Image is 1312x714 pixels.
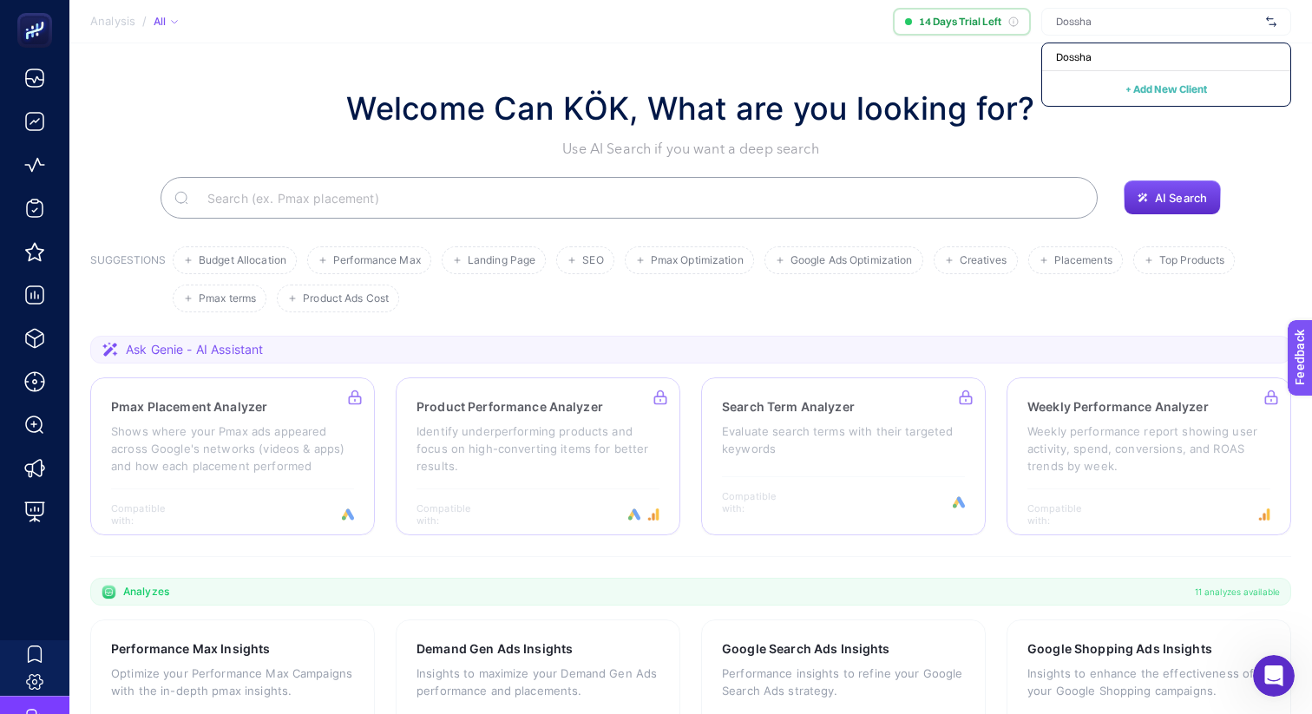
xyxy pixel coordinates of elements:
[90,15,135,29] span: Analysis
[142,14,147,28] span: /
[1054,254,1112,267] span: Placements
[1159,254,1224,267] span: Top Products
[1125,78,1207,99] button: + Add New Client
[90,377,375,535] a: Pmax Placement AnalyzerShows where your Pmax ads appeared across Google's networks (videos & apps...
[1007,377,1291,535] a: Weekly Performance AnalyzerWeekly performance report showing user activity, spend, conversions, a...
[1266,13,1276,30] img: svg%3e
[333,254,421,267] span: Performance Max
[1125,82,1207,95] span: + Add New Client
[417,665,659,699] p: Insights to maximize your Demand Gen Ads performance and placements.
[1027,640,1212,658] h3: Google Shopping Ads Insights
[1056,15,1259,29] input: Dossha
[1056,50,1092,64] span: Dossha
[722,640,890,658] h3: Google Search Ads Insights
[154,15,178,29] div: All
[468,254,535,267] span: Landing Page
[722,665,965,699] p: Performance insights to refine your Google Search Ads strategy.
[111,640,270,658] h3: Performance Max Insights
[417,640,573,658] h3: Demand Gen Ads Insights
[199,292,256,305] span: Pmax terms
[960,254,1007,267] span: Creatives
[582,254,603,267] span: SEO
[199,254,286,267] span: Budget Allocation
[303,292,389,305] span: Product Ads Cost
[1253,655,1295,697] iframe: Intercom live chat
[346,85,1034,132] h1: Welcome Can KÖK, What are you looking for?
[1027,665,1270,699] p: Insights to enhance the effectiveness of your Google Shopping campaigns.
[396,377,680,535] a: Product Performance AnalyzerIdentify underperforming products and focus on high-converting items ...
[194,174,1084,222] input: Search
[1155,191,1207,205] span: AI Search
[701,377,986,535] a: Search Term AnalyzerEvaluate search terms with their targeted keywordsCompatible with:
[10,5,66,19] span: Feedback
[790,254,913,267] span: Google Ads Optimization
[1124,180,1221,215] button: AI Search
[346,139,1034,160] p: Use AI Search if you want a deep search
[1195,585,1280,599] span: 11 analyzes available
[111,665,354,699] p: Optimize your Performance Max Campaigns with the in-depth pmax insights.
[651,254,744,267] span: Pmax Optimization
[90,253,166,312] h3: SUGGESTIONS
[123,585,169,599] span: Analyzes
[126,341,263,358] span: Ask Genie - AI Assistant
[919,15,1001,29] span: 14 Days Trial Left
